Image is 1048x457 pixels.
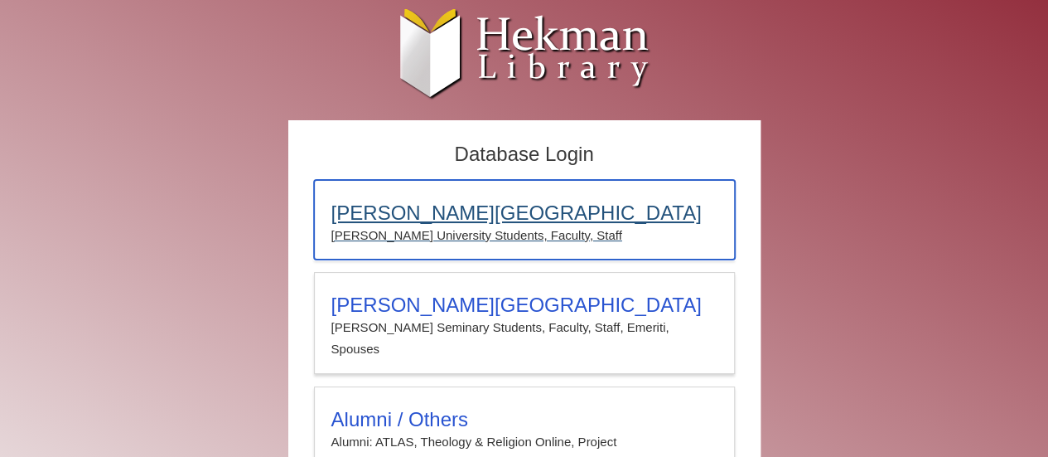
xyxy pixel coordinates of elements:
a: [PERSON_NAME][GEOGRAPHIC_DATA][PERSON_NAME] University Students, Faculty, Staff [314,180,735,260]
h2: Database Login [306,138,743,172]
a: [PERSON_NAME][GEOGRAPHIC_DATA][PERSON_NAME] Seminary Students, Faculty, Staff, Emeriti, Spouses [314,272,735,374]
p: [PERSON_NAME] Seminary Students, Faculty, Staff, Emeriti, Spouses [331,317,717,361]
h3: Alumni / Others [331,408,717,431]
p: [PERSON_NAME] University Students, Faculty, Staff [331,225,717,246]
h3: [PERSON_NAME][GEOGRAPHIC_DATA] [331,294,717,317]
h3: [PERSON_NAME][GEOGRAPHIC_DATA] [331,202,717,225]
